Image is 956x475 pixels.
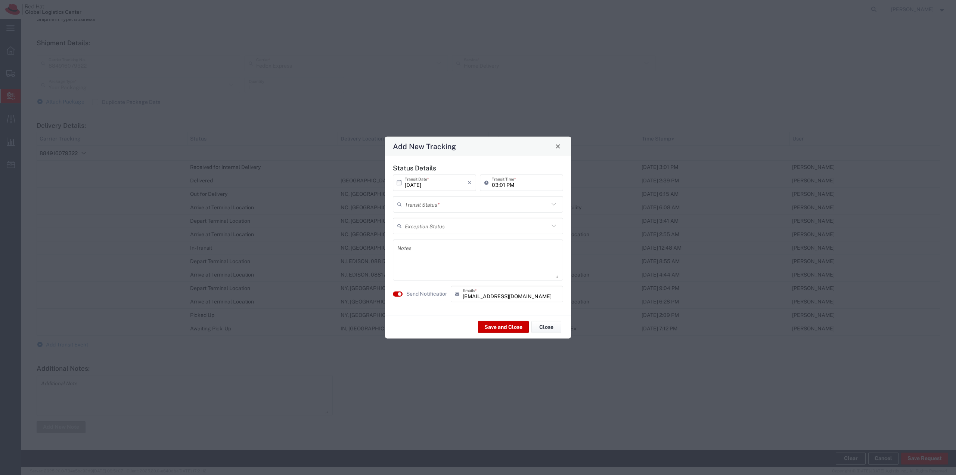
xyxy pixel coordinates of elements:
[478,321,529,333] button: Save and Close
[393,141,456,152] h4: Add New Tracking
[406,290,447,298] agx-label: Send Notification
[468,176,472,188] i: ×
[406,290,448,298] label: Send Notification
[393,164,563,172] h5: Status Details
[553,141,563,151] button: Close
[531,321,561,333] button: Close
